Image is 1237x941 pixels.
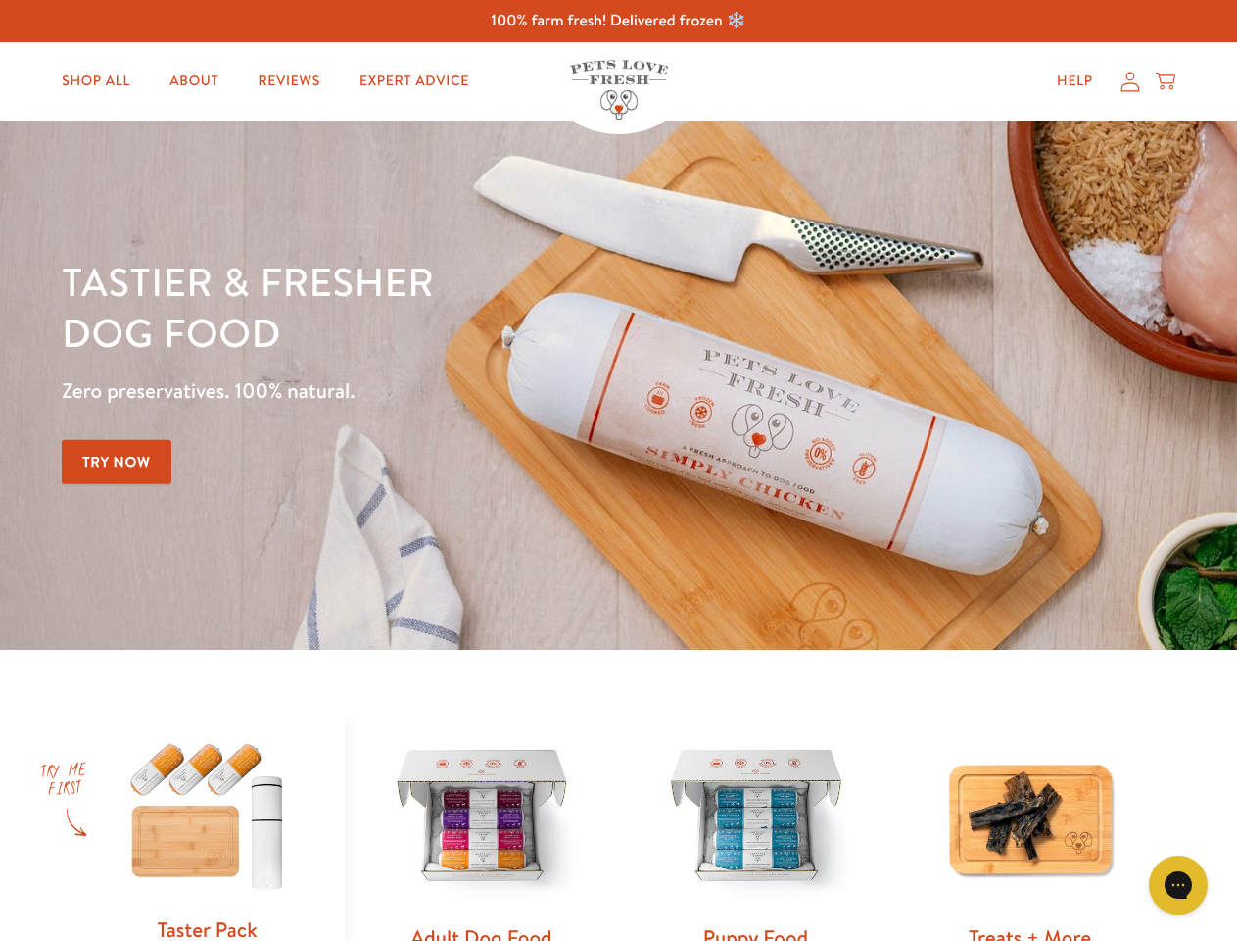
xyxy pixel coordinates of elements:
[344,62,485,101] a: Expert Advice
[62,256,804,358] h1: Tastier & fresher dog food
[62,440,171,484] a: Try Now
[1041,62,1109,101] a: Help
[1139,849,1217,921] iframe: Gorgias live chat messenger
[154,62,234,101] a: About
[62,373,804,409] p: Zero preservatives. 100% natural.
[46,62,146,101] a: Shop All
[242,62,335,101] a: Reviews
[570,60,668,120] img: Pets Love Fresh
